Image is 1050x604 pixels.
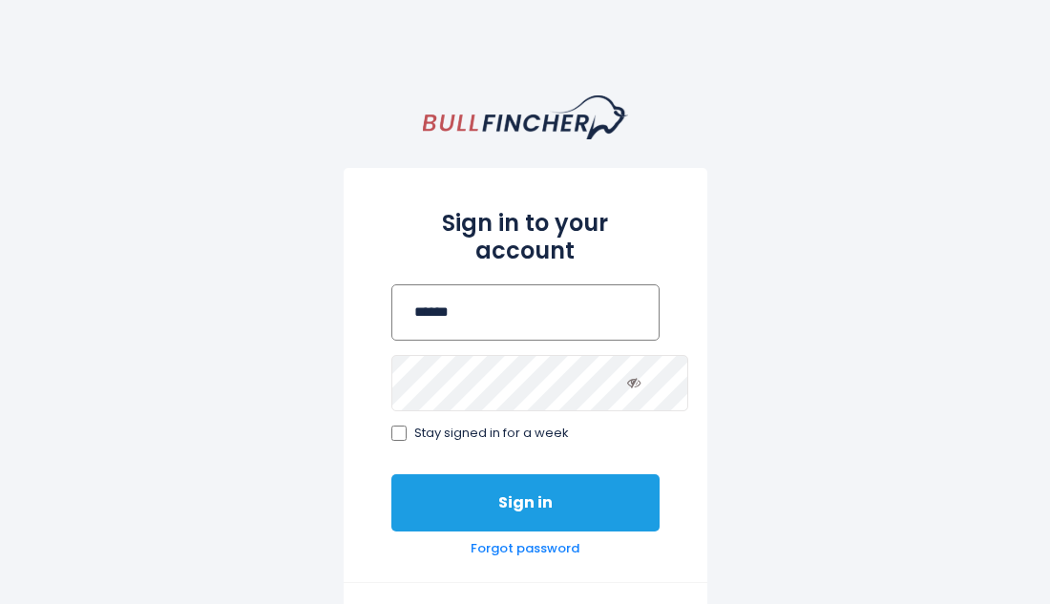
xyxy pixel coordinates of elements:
a: homepage [423,95,628,139]
button: Sign in [391,474,660,531]
input: Stay signed in for a week [391,426,407,441]
a: Forgot password [471,541,579,557]
span: Stay signed in for a week [414,426,569,442]
h2: Sign in to your account [391,210,660,265]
